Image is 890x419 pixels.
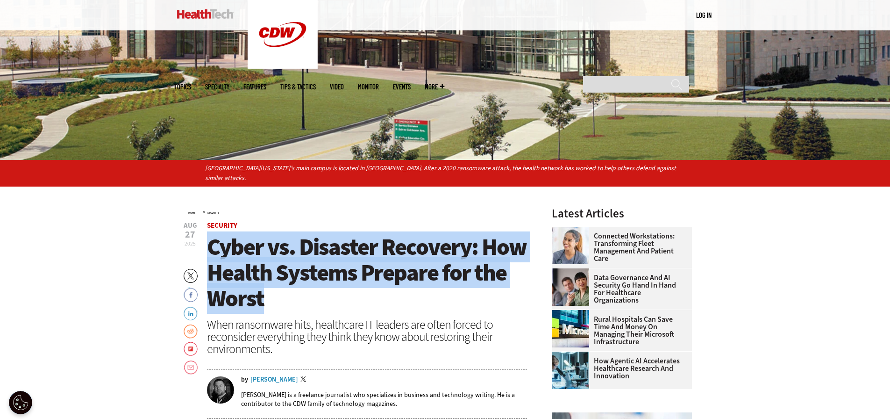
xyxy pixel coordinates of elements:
[184,222,197,229] span: Aug
[241,376,248,383] span: by
[207,211,219,215] a: Security
[552,274,686,304] a: Data Governance and AI Security Go Hand in Hand for Healthcare Organizations
[696,10,712,20] div: User menu
[552,232,686,262] a: Connected Workstations: Transforming Fleet Management and Patient Care
[552,352,594,359] a: scientist looks through microscope in lab
[250,376,298,383] a: [PERSON_NAME]
[552,316,686,346] a: Rural Hospitals Can Save Time and Money on Managing Their Microsoft Infrastructure
[552,310,594,318] a: Microsoft building
[207,231,527,314] span: Cyber vs. Disaster Recovery: How Health Systems Prepare for the Worst
[425,83,444,90] span: More
[243,83,266,90] a: Features
[205,83,229,90] span: Specialty
[552,268,594,276] a: woman discusses data governance
[393,83,411,90] a: Events
[184,230,197,239] span: 27
[185,240,196,247] span: 2025
[330,83,344,90] a: Video
[552,208,692,219] h3: Latest Articles
[300,376,309,384] a: Twitter
[552,227,589,264] img: nurse smiling at patient
[207,318,527,355] div: When ransomware hits, healthcare IT leaders are often forced to reconsider everything they think ...
[248,62,318,72] a: CDW
[9,391,32,414] button: Open Preferences
[174,83,191,90] span: Topics
[358,83,379,90] a: MonITor
[696,11,712,19] a: Log in
[552,227,594,234] a: nurse smiling at patient
[552,357,686,380] a: How Agentic AI Accelerates Healthcare Research and Innovation
[552,268,589,306] img: woman discusses data governance
[205,163,685,184] p: [GEOGRAPHIC_DATA][US_STATE]’s main campus is located in [GEOGRAPHIC_DATA]. After a 2020 ransomwar...
[207,221,237,230] a: Security
[241,390,527,408] p: [PERSON_NAME] is a freelance journalist who specializes in business and technology writing. He is...
[552,310,589,347] img: Microsoft building
[188,211,195,215] a: Home
[188,208,527,215] div: »
[177,9,234,19] img: Home
[552,352,589,389] img: scientist looks through microscope in lab
[280,83,316,90] a: Tips & Tactics
[9,391,32,414] div: Cookie Settings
